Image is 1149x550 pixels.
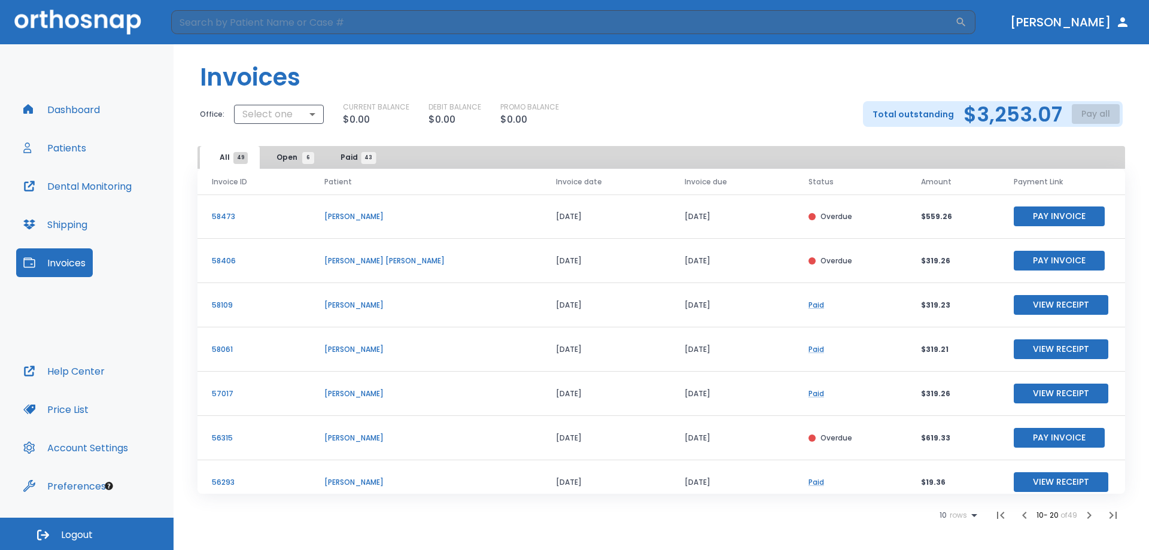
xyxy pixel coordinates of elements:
[1014,211,1105,221] a: Pay Invoice
[324,477,527,488] p: [PERSON_NAME]
[542,327,671,372] td: [DATE]
[212,433,296,443] p: 56315
[947,511,967,519] span: rows
[428,113,455,127] p: $0.00
[808,477,824,487] a: Paid
[233,152,248,164] span: 49
[542,239,671,283] td: [DATE]
[685,177,727,187] span: Invoice due
[1014,384,1108,403] button: View Receipt
[921,433,985,443] p: $619.33
[670,460,794,505] td: [DATE]
[171,10,955,34] input: Search by Patient Name or Case #
[963,105,1062,123] h2: $3,253.07
[921,344,985,355] p: $319.21
[1036,510,1060,520] span: 10 - 20
[670,283,794,327] td: [DATE]
[212,388,296,399] p: 57017
[16,133,93,162] button: Patients
[212,477,296,488] p: 56293
[1014,299,1108,309] a: View Receipt
[921,177,952,187] span: Amount
[1014,206,1105,226] button: Pay Invoice
[234,102,324,126] div: Select one
[343,113,370,127] p: $0.00
[200,59,300,95] h1: Invoices
[921,211,985,222] p: $559.26
[1014,428,1105,448] button: Pay Invoice
[1060,510,1077,520] span: of 49
[670,327,794,372] td: [DATE]
[542,416,671,460] td: [DATE]
[1014,339,1108,359] button: View Receipt
[324,300,527,311] p: [PERSON_NAME]
[200,146,387,169] div: tabs
[324,211,527,222] p: [PERSON_NAME]
[500,102,559,113] p: PROMO BALANCE
[1005,11,1135,33] button: [PERSON_NAME]
[542,460,671,505] td: [DATE]
[276,152,308,163] span: Open
[302,152,314,164] span: 6
[16,433,135,462] a: Account Settings
[16,95,107,124] a: Dashboard
[212,344,296,355] p: 58061
[324,388,527,399] p: [PERSON_NAME]
[1014,344,1108,354] a: View Receipt
[14,10,141,34] img: Orthosnap
[670,239,794,283] td: [DATE]
[61,528,93,542] span: Logout
[500,113,527,127] p: $0.00
[542,195,671,239] td: [DATE]
[1014,388,1108,398] a: View Receipt
[556,177,602,187] span: Invoice date
[212,300,296,311] p: 58109
[200,109,224,120] p: Office:
[16,357,112,385] button: Help Center
[1014,472,1108,492] button: View Receipt
[873,107,954,121] p: Total outstanding
[428,102,481,113] p: DEBIT BALANCE
[820,211,852,222] p: Overdue
[324,256,527,266] p: [PERSON_NAME] [PERSON_NAME]
[16,172,139,200] button: Dental Monitoring
[212,211,296,222] p: 58473
[921,256,985,266] p: $319.26
[1014,255,1105,265] a: Pay Invoice
[324,433,527,443] p: [PERSON_NAME]
[808,177,834,187] span: Status
[324,344,527,355] p: [PERSON_NAME]
[670,416,794,460] td: [DATE]
[542,372,671,416] td: [DATE]
[16,395,96,424] button: Price List
[921,477,985,488] p: $19.36
[343,102,409,113] p: CURRENT BALANCE
[1014,432,1105,442] a: Pay Invoice
[670,372,794,416] td: [DATE]
[1014,476,1108,487] a: View Receipt
[820,256,852,266] p: Overdue
[1014,177,1063,187] span: Payment Link
[104,481,114,491] div: Tooltip anchor
[921,300,985,311] p: $319.23
[361,152,376,164] span: 43
[940,511,947,519] span: 10
[341,152,369,163] span: Paid
[670,195,794,239] td: [DATE]
[542,283,671,327] td: [DATE]
[16,472,113,500] button: Preferences
[1014,295,1108,315] button: View Receipt
[16,210,95,239] a: Shipping
[220,152,241,163] span: All
[212,177,247,187] span: Invoice ID
[16,248,93,277] button: Invoices
[808,344,824,354] a: Paid
[921,388,985,399] p: $319.26
[1014,251,1105,271] button: Pay Invoice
